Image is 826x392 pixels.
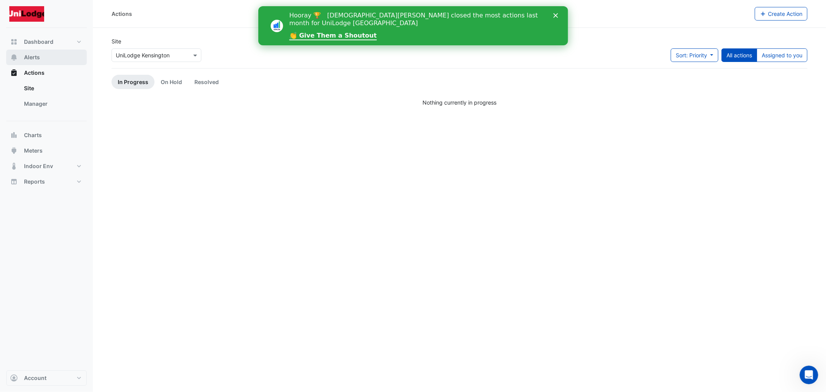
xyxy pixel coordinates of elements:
a: Manager [18,96,87,112]
button: Meters [6,143,87,158]
a: In Progress [112,75,155,89]
span: Sort: Priority [676,52,707,58]
app-icon: Alerts [10,53,18,61]
div: Nothing currently in progress [112,98,807,107]
iframe: Intercom live chat [800,366,818,384]
app-icon: Actions [10,69,18,77]
button: Account [6,370,87,386]
span: Indoor Env [24,162,53,170]
span: Charts [24,131,42,139]
button: Actions [6,65,87,81]
button: Reports [6,174,87,189]
app-icon: Meters [10,147,18,155]
button: Charts [6,127,87,143]
button: Create Action [755,7,808,21]
span: Dashboard [24,38,53,46]
a: On Hold [155,75,188,89]
button: Dashboard [6,34,87,50]
span: Account [24,374,46,382]
app-icon: Charts [10,131,18,139]
div: Actions [112,10,132,18]
img: Company Logo [9,6,44,22]
span: Alerts [24,53,40,61]
button: Indoor Env [6,158,87,174]
div: Actions [6,81,87,115]
span: Actions [24,69,45,77]
button: All actions [721,48,757,62]
app-icon: Indoor Env [10,162,18,170]
button: Alerts [6,50,87,65]
app-icon: Dashboard [10,38,18,46]
button: Assigned to you [757,48,807,62]
button: Sort: Priority [671,48,718,62]
a: Site [18,81,87,96]
span: Meters [24,147,43,155]
label: Site [112,37,121,45]
a: Resolved [188,75,225,89]
app-icon: Reports [10,178,18,186]
span: Reports [24,178,45,186]
div: Close [295,7,303,12]
iframe: Intercom live chat banner [258,6,568,45]
span: Create Action [768,10,802,17]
